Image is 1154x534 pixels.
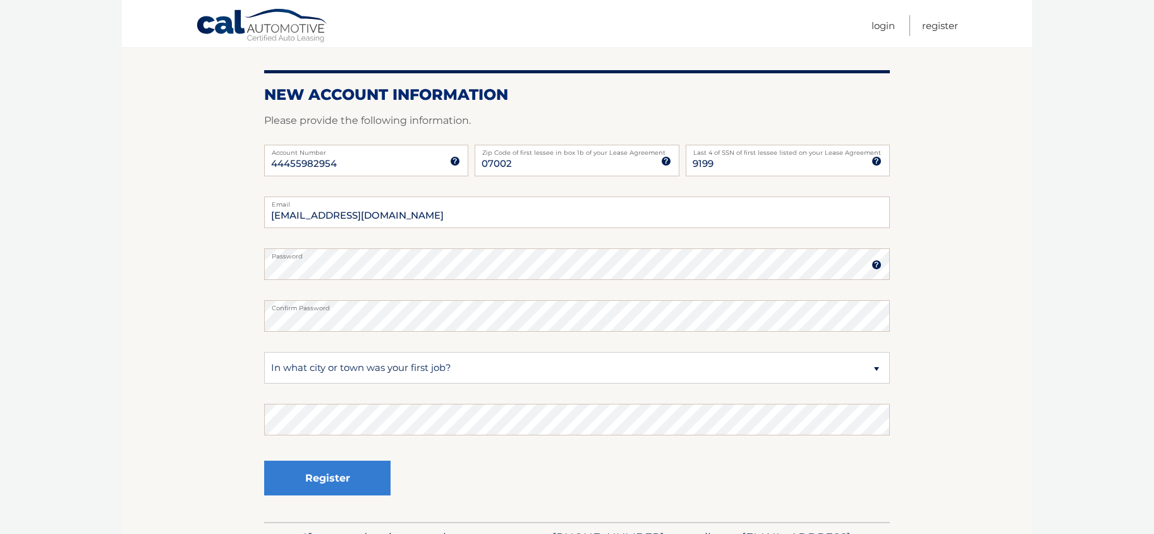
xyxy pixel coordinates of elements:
input: SSN or EIN (last 4 digits only) [686,145,890,176]
button: Register [264,461,391,495]
a: Login [872,15,895,36]
label: Account Number [264,145,468,155]
img: tooltip.svg [450,156,460,166]
h2: New Account Information [264,85,890,104]
input: Zip Code [475,145,679,176]
img: tooltip.svg [872,156,882,166]
label: Confirm Password [264,300,890,310]
label: Last 4 of SSN of first lessee listed on your Lease Agreement [686,145,890,155]
label: Password [264,248,890,258]
p: Please provide the following information. [264,112,890,130]
input: Email [264,197,890,228]
label: Email [264,197,890,207]
label: Zip Code of first lessee in box 1b of your Lease Agreement [475,145,679,155]
input: Account Number [264,145,468,176]
a: Register [922,15,958,36]
a: Cal Automotive [196,8,329,45]
img: tooltip.svg [872,260,882,270]
img: tooltip.svg [661,156,671,166]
